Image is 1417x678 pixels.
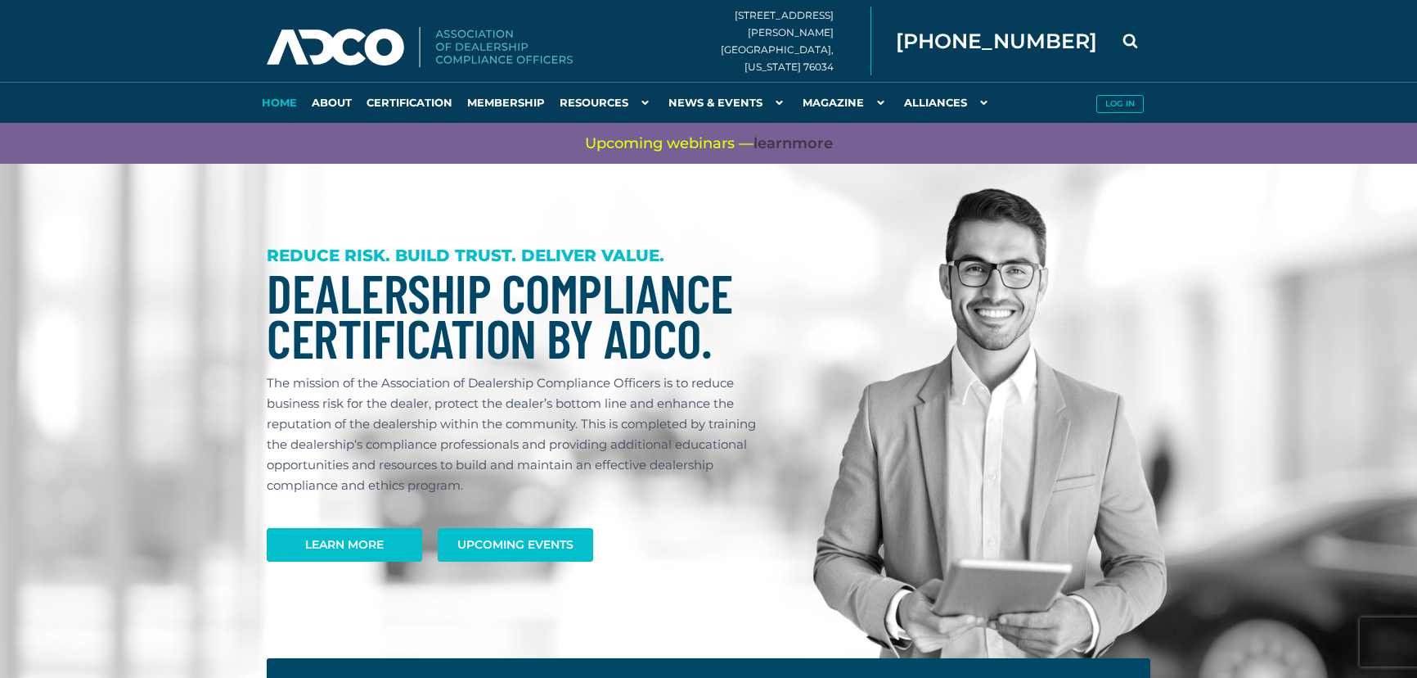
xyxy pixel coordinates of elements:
[753,133,833,154] a: learnmore
[661,82,795,123] a: News & Events
[438,528,593,562] a: Upcoming Events
[267,528,422,562] a: Learn More
[267,27,573,68] img: Association of Dealership Compliance Officers logo
[1096,95,1144,113] button: Log in
[304,82,359,123] a: About
[585,133,833,154] span: Upcoming webinars —
[460,82,552,123] a: Membership
[795,82,897,123] a: Magazine
[359,82,460,123] a: Certification
[267,373,772,495] p: The mission of the Association of Dealership Compliance Officers is to reduce business risk for t...
[267,270,772,360] h1: Dealership Compliance Certification by ADCO.
[897,82,1000,123] a: Alliances
[753,134,792,152] span: learn
[896,31,1097,52] span: [PHONE_NUMBER]
[552,82,661,123] a: Resources
[1089,82,1150,123] a: Log in
[721,7,871,75] div: [STREET_ADDRESS][PERSON_NAME] [GEOGRAPHIC_DATA], [US_STATE] 76034
[267,246,772,266] h3: REDUCE RISK. BUILD TRUST. DELIVER VALUE.
[254,82,304,123] a: Home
